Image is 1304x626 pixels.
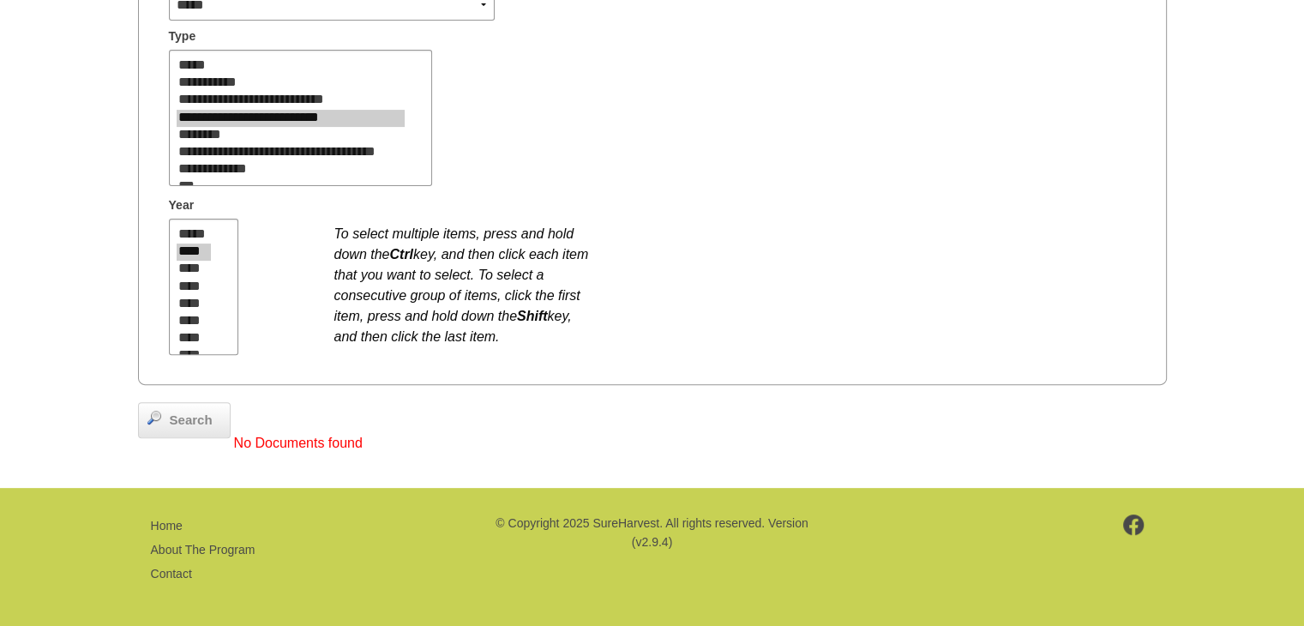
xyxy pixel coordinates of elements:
span: Year [169,196,195,214]
div: To select multiple items, press and hold down the key, and then click each item that you want to ... [334,215,592,347]
b: Ctrl [389,247,413,262]
span: No Documents found [234,436,363,450]
span: Search [161,411,221,430]
a: About The Program [151,543,255,557]
b: Shift [517,309,548,323]
p: © Copyright 2025 SureHarvest. All rights reserved. Version (v2.9.4) [493,514,810,552]
span: Type [169,27,196,45]
a: Search [138,402,231,438]
a: Home [151,519,183,533]
img: magnifier.png [147,411,161,424]
a: Contact [151,567,192,581]
img: footer-facebook.png [1123,515,1145,535]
